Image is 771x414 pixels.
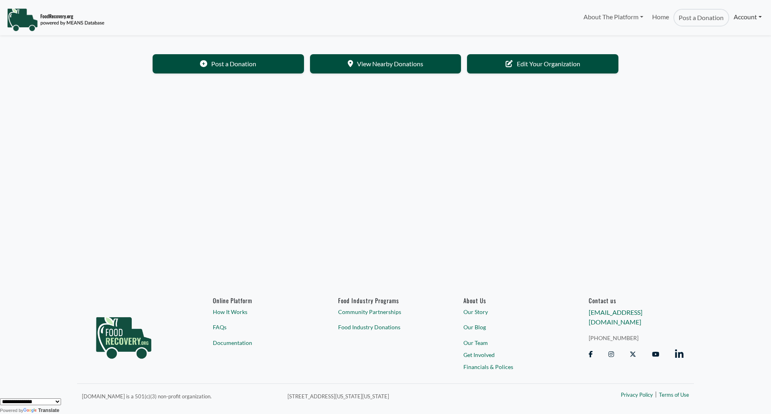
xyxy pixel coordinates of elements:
[7,8,104,32] img: NavigationLogo_FoodRecovery-91c16205cd0af1ed486a0f1a7774a6544ea792ac00100771e7dd3ec7c0e58e41.png
[213,339,308,347] a: Documentation
[463,339,558,347] a: Our Team
[82,391,278,401] p: [DOMAIN_NAME] is a 501(c)(3) non-profit organization.
[23,408,59,413] a: Translate
[23,408,38,414] img: Google Translate
[463,323,558,331] a: Our Blog
[467,54,618,73] a: Edit Your Organization
[338,297,433,304] h6: Food Industry Programs
[213,308,308,316] a: How It Works
[729,9,766,25] a: Account
[213,297,308,304] h6: Online Platform
[463,362,558,371] a: Financials & Polices
[213,323,308,331] a: FAQs
[659,391,689,399] a: Terms of Use
[621,391,653,399] a: Privacy Policy
[579,9,647,25] a: About The Platform
[153,54,304,73] a: Post a Donation
[463,351,558,359] a: Get Involved
[338,323,433,331] a: Food Industry Donations
[673,9,729,27] a: Post a Donation
[88,297,160,373] img: food_recovery_green_logo-76242d7a27de7ed26b67be613a865d9c9037ba317089b267e0515145e5e51427.png
[648,9,673,27] a: Home
[288,391,535,401] p: [STREET_ADDRESS][US_STATE][US_STATE]
[589,308,642,326] a: [EMAIL_ADDRESS][DOMAIN_NAME]
[655,389,657,399] span: |
[589,297,683,304] h6: Contact us
[463,297,558,304] a: About Us
[463,308,558,316] a: Our Story
[589,334,683,342] a: [PHONE_NUMBER]
[310,54,461,73] a: View Nearby Donations
[338,308,433,316] a: Community Partnerships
